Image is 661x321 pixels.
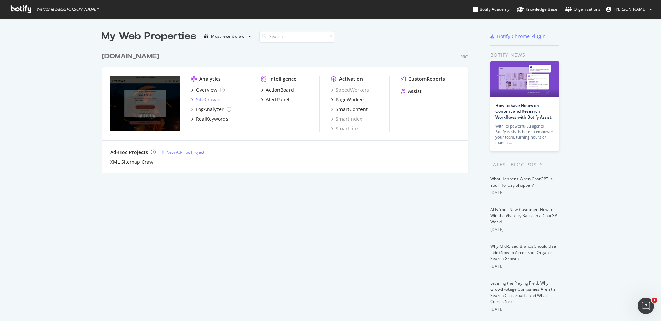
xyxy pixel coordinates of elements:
[401,88,422,95] a: Assist
[196,96,222,103] div: SiteCrawler
[401,76,445,82] a: CustomReports
[490,161,559,168] div: Latest Blog Posts
[565,6,600,13] div: Organizations
[202,31,254,42] button: Most recent crawl
[490,51,559,59] div: Botify news
[638,298,654,314] iframe: Intercom live chat
[102,43,474,173] div: grid
[490,176,553,188] a: What Happens When ChatGPT Is Your Holiday Shopper?
[161,149,204,155] a: New Ad-Hoc Project
[259,31,335,43] input: Search
[490,306,559,312] div: [DATE]
[110,76,180,131] img: tecovas.com
[497,33,546,40] div: Botify Chrome Plugin
[102,52,159,62] div: [DOMAIN_NAME]
[408,76,445,82] div: CustomReports
[336,106,368,113] div: SmartContent
[408,88,422,95] div: Assist
[600,4,658,15] button: [PERSON_NAME]
[336,96,366,103] div: PageWorkers
[331,115,362,122] a: SmartIndex
[473,6,510,13] div: Botify Academy
[261,96,290,103] a: AlertPanel
[614,6,647,12] span: Jennifer Watson
[517,6,557,13] div: Knowledge Base
[460,54,468,60] div: Pro
[490,190,559,196] div: [DATE]
[191,115,228,122] a: RealKeywords
[331,87,369,93] a: SpeedWorkers
[266,87,294,93] div: ActionBoard
[269,76,296,82] div: Intelligence
[196,87,217,93] div: Overview
[490,226,559,233] div: [DATE]
[199,76,221,82] div: Analytics
[490,280,556,305] a: Leveling the Playing Field: Why Growth-Stage Companies Are at a Search Crossroads, and What Comes...
[490,263,559,269] div: [DATE]
[191,96,222,103] a: SiteCrawler
[331,125,359,132] a: SmartLink
[339,76,363,82] div: Activation
[266,96,290,103] div: AlertPanel
[196,115,228,122] div: RealKeywords
[490,61,559,97] img: How to Save Hours on Content and Research Workflows with Botify Assist
[261,87,294,93] a: ActionBoard
[652,298,657,303] span: 1
[166,149,204,155] div: New Ad-Hoc Project
[331,96,366,103] a: PageWorkers
[490,207,559,225] a: AI Is Your New Customer: How to Win the Visibility Battle in a ChatGPT World
[490,243,556,262] a: Why Mid-Sized Brands Should Use IndexNow to Accelerate Organic Search Growth
[495,123,554,145] div: With its powerful AI agents, Botify Assist is here to empower your team, turning hours of manual…
[490,33,546,40] a: Botify Chrome Plugin
[36,7,98,12] span: Welcome back, [PERSON_NAME] !
[191,106,231,113] a: LogAnalyzer
[102,30,196,43] div: My Web Properties
[211,34,245,38] div: Most recent crawl
[110,158,155,165] a: XML Sitemap Crawl
[196,106,224,113] div: LogAnalyzer
[331,106,368,113] a: SmartContent
[495,102,552,120] a: How to Save Hours on Content and Research Workflows with Botify Assist
[191,87,225,93] a: Overview
[110,149,148,156] div: Ad-Hoc Projects
[102,52,162,62] a: [DOMAIN_NAME]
